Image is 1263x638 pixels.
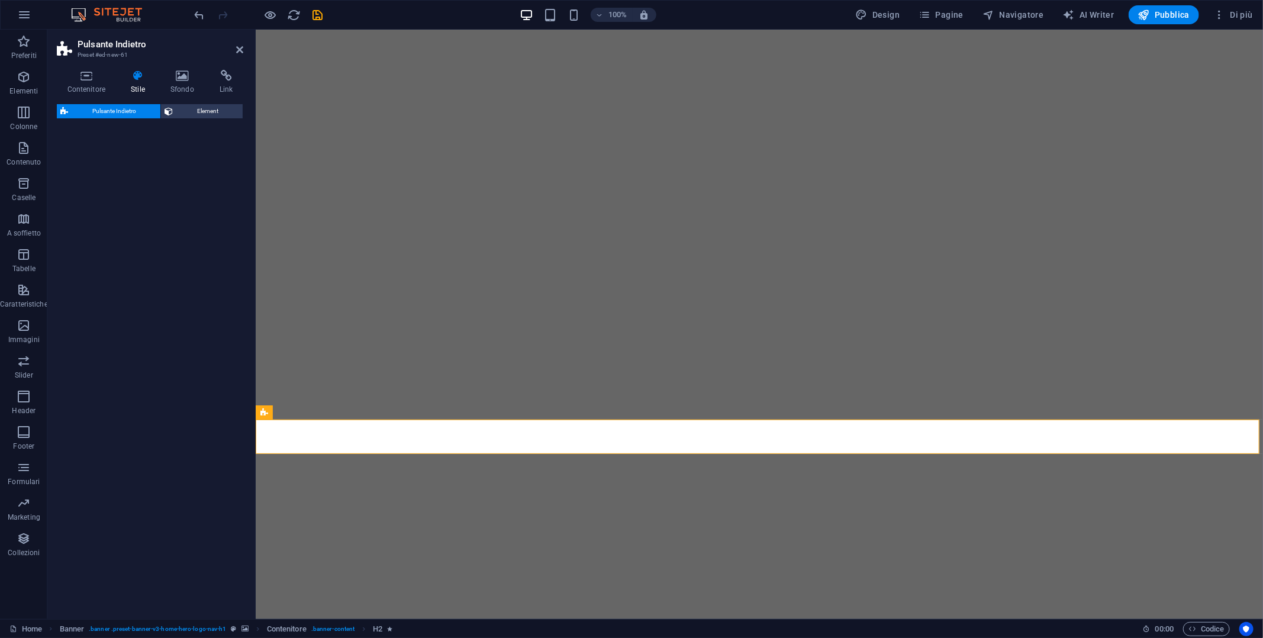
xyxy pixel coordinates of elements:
button: undo [192,8,207,22]
span: . banner-content [311,622,355,636]
i: Salva (Ctrl+S) [311,8,325,22]
p: Collezioni [8,548,40,558]
span: Fai clic per selezionare. Doppio clic per modificare [60,622,85,636]
span: Fai clic per selezionare. Doppio clic per modificare [267,622,307,636]
p: Immagini [8,335,40,344]
h4: Stile [121,70,160,95]
i: Quando ridimensioni, regola automaticamente il livello di zoom in modo che corrisponda al disposi... [639,9,650,20]
button: Clicca qui per lasciare la modalità di anteprima e continuare la modifica [263,8,278,22]
p: Formulari [8,477,40,486]
button: Design [851,5,905,24]
span: . banner .preset-banner-v3-home-hero-logo-nav-h1 [89,622,226,636]
button: Usercentrics [1239,622,1254,636]
p: Elementi [9,86,38,96]
i: Annulla: Aggiungi elemento (Ctrl+Z) [193,8,207,22]
button: Element [161,104,243,118]
button: Di più [1209,5,1258,24]
button: AI Writer [1058,5,1119,24]
span: Pagine [919,9,964,21]
h6: 100% [608,8,627,22]
button: Pulsante Indietro [57,104,160,118]
h3: Preset #ed-new-61 [78,50,220,60]
p: Preferiti [11,51,37,60]
button: reload [287,8,301,22]
button: save [311,8,325,22]
img: Editor Logo [68,8,157,22]
p: Colonne [10,122,37,131]
p: Slider [15,370,33,380]
a: Fai clic per annullare la selezione. Doppio clic per aprire le pagine [9,622,42,636]
p: A soffietto [7,228,41,238]
i: Questo elemento contiene uno sfondo [241,626,249,632]
p: Caselle [12,193,36,202]
p: Tabelle [12,264,36,273]
span: AI Writer [1063,9,1114,21]
span: Codice [1188,622,1225,636]
h2: Pulsante Indietro [78,39,243,50]
i: L'elemento contiene un'animazione [388,626,393,632]
i: Questo elemento è un preset personalizzabile [231,626,237,632]
button: 100% [591,8,633,22]
button: Navigatore [978,5,1048,24]
p: Header [12,406,36,415]
span: Design [856,9,900,21]
span: 00 00 [1155,622,1174,636]
button: Pagine [914,5,968,24]
h4: Link [209,70,243,95]
span: : [1164,624,1165,633]
p: Contenuto [7,157,41,167]
span: Pulsante Indietro [72,104,157,118]
button: Pubblica [1129,5,1200,24]
h4: Contenitore [57,70,121,95]
nav: breadcrumb [60,622,393,636]
p: Marketing [8,513,40,522]
h4: Sfondo [160,70,209,95]
span: Di più [1213,9,1253,21]
i: Ricarica la pagina [288,8,301,22]
span: Pubblica [1138,9,1190,21]
p: Footer [14,442,35,451]
span: Element [176,104,239,118]
span: Fai clic per selezionare. Doppio clic per modificare [373,622,382,636]
span: Navigatore [982,9,1043,21]
h6: Tempo sessione [1143,622,1174,636]
button: Codice [1183,622,1230,636]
